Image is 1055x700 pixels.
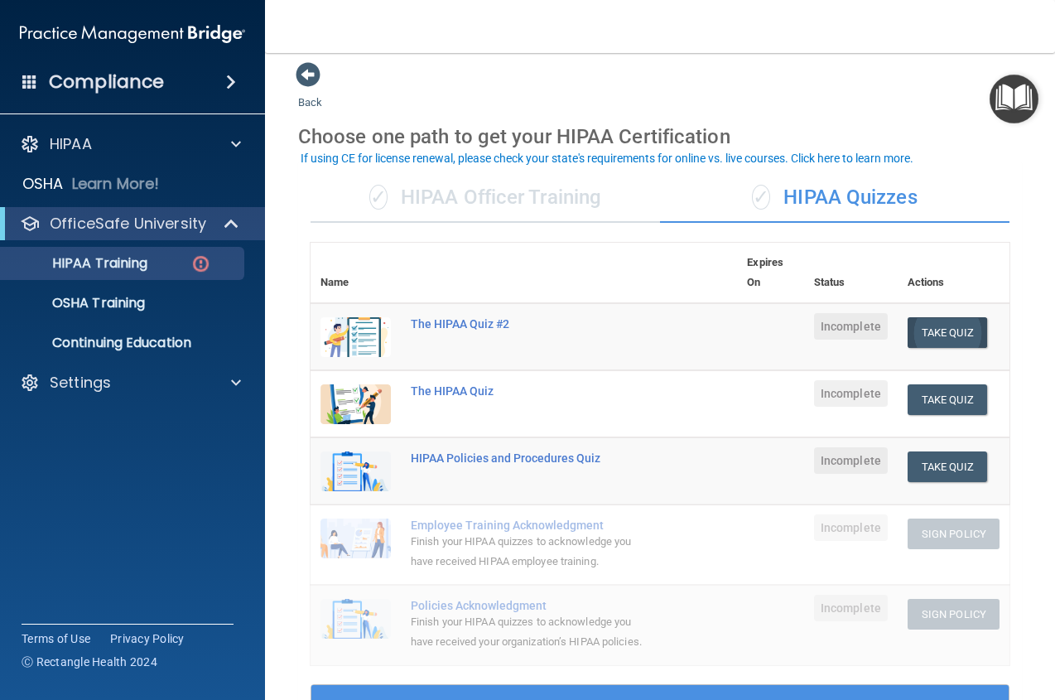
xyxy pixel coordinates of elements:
button: If using CE for license renewal, please check your state's requirements for online vs. live cours... [298,150,916,167]
div: Finish your HIPAA quizzes to acknowledge you have received your organization’s HIPAA policies. [411,612,654,652]
a: Settings [20,373,241,393]
a: Terms of Use [22,630,90,647]
p: OSHA Training [11,295,145,311]
button: Take Quiz [908,451,987,482]
th: Expires On [737,243,804,303]
div: Employee Training Acknowledgment [411,519,654,532]
a: OfficeSafe University [20,214,240,234]
div: If using CE for license renewal, please check your state's requirements for online vs. live cours... [301,152,913,164]
div: The HIPAA Quiz [411,384,654,398]
div: Choose one path to get your HIPAA Certification [298,113,1022,161]
span: ✓ [752,185,770,210]
p: Settings [50,373,111,393]
div: Finish your HIPAA quizzes to acknowledge you have received HIPAA employee training. [411,532,654,572]
span: Incomplete [814,380,888,407]
div: HIPAA Quizzes [660,173,1009,223]
div: The HIPAA Quiz #2 [411,317,654,331]
a: HIPAA [20,134,241,154]
img: danger-circle.6113f641.png [190,253,211,274]
span: Incomplete [814,447,888,474]
button: Take Quiz [908,317,987,348]
button: Take Quiz [908,384,987,415]
th: Actions [898,243,1009,303]
div: HIPAA Officer Training [311,173,660,223]
div: HIPAA Policies and Procedures Quiz [411,451,654,465]
a: Back [298,76,322,109]
p: HIPAA Training [11,255,147,272]
h4: Compliance [49,70,164,94]
p: HIPAA [50,134,92,154]
img: PMB logo [20,17,245,51]
p: Continuing Education [11,335,237,351]
th: Name [311,243,401,303]
span: Ⓒ Rectangle Health 2024 [22,654,157,670]
button: Sign Policy [908,599,1000,630]
a: Privacy Policy [110,630,185,647]
span: ✓ [369,185,388,210]
p: OfficeSafe University [50,214,206,234]
span: Incomplete [814,313,888,340]
span: Incomplete [814,595,888,621]
p: Learn More! [72,174,160,194]
span: Incomplete [814,514,888,541]
button: Open Resource Center [990,75,1038,123]
th: Status [804,243,898,303]
div: Policies Acknowledgment [411,599,654,612]
p: OSHA [22,174,64,194]
button: Sign Policy [908,519,1000,549]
